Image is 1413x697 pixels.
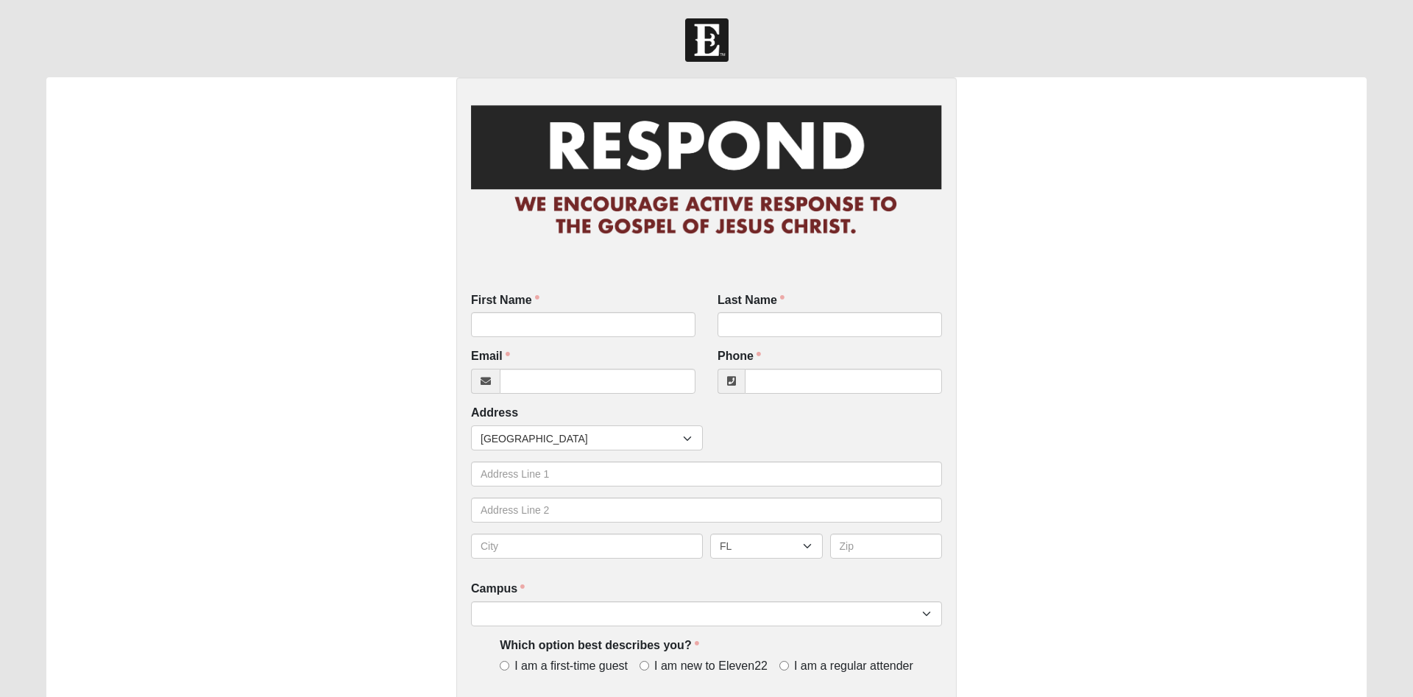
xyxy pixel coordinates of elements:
[471,534,703,559] input: City
[830,534,943,559] input: Zip
[718,348,761,365] label: Phone
[500,661,509,671] input: I am a first-time guest
[481,426,683,451] span: [GEOGRAPHIC_DATA]
[640,661,649,671] input: I am new to Eleven22
[471,348,510,365] label: Email
[514,658,628,675] span: I am a first-time guest
[471,405,518,422] label: Address
[471,92,942,250] img: RespondCardHeader.png
[471,461,942,487] input: Address Line 1
[794,658,913,675] span: I am a regular attender
[779,661,789,671] input: I am a regular attender
[500,637,698,654] label: Which option best describes you?
[471,498,942,523] input: Address Line 2
[718,292,785,309] label: Last Name
[471,581,525,598] label: Campus
[654,658,768,675] span: I am new to Eleven22
[685,18,729,62] img: Church of Eleven22 Logo
[471,292,539,309] label: First Name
